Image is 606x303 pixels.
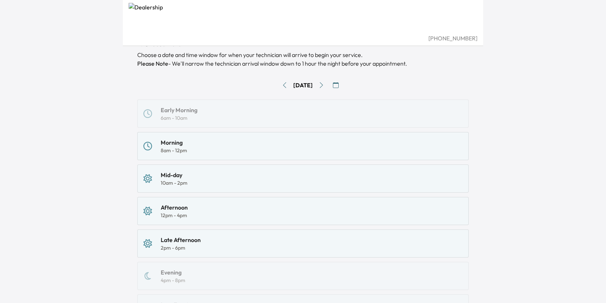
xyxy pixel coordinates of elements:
[161,138,187,147] div: Morning
[161,203,188,212] div: Afternoon
[293,81,313,89] div: [DATE]
[279,79,290,91] button: Go to previous day
[161,147,187,154] div: 8am - 12pm
[316,79,327,91] button: Go to next day
[161,212,188,219] div: 12pm - 4pm
[161,236,201,244] div: Late Afternoon
[137,50,469,68] div: Choose a date and time window for when your technician will arrive to begin your service.
[129,34,477,43] div: [PHONE_NUMBER]
[137,60,168,67] b: Please Note
[129,3,477,34] img: Dealership
[161,171,187,179] div: Mid-day
[161,179,187,186] div: 10am - 2pm
[137,59,469,68] p: - We'll narrow the technician arrival window down to 1 hour the night before your appointment.
[161,244,201,251] div: 2pm - 6pm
